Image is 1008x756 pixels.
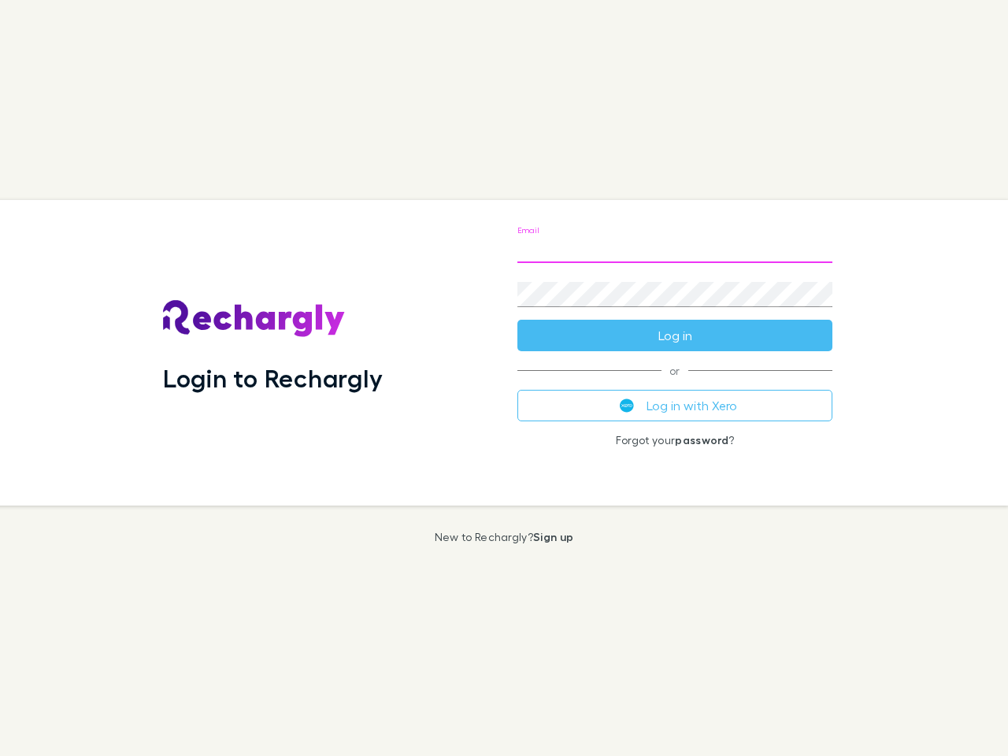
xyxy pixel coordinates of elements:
[163,300,346,338] img: Rechargly's Logo
[163,363,383,393] h1: Login to Rechargly
[517,224,539,236] label: Email
[533,530,573,543] a: Sign up
[517,320,832,351] button: Log in
[517,390,832,421] button: Log in with Xero
[620,398,634,413] img: Xero's logo
[517,434,832,447] p: Forgot your ?
[675,433,728,447] a: password
[517,370,832,371] span: or
[435,531,574,543] p: New to Rechargly?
